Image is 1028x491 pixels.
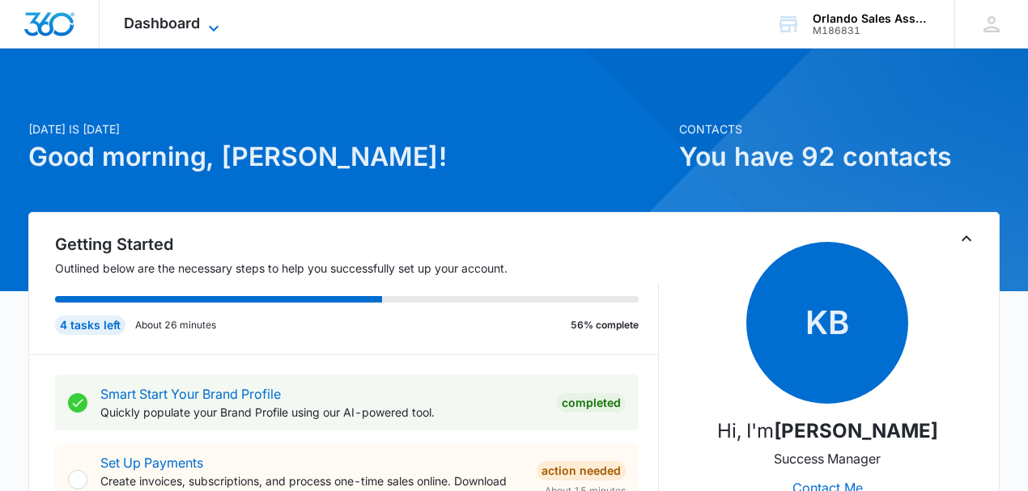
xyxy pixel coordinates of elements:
a: Smart Start Your Brand Profile [100,386,281,402]
p: Hi, I'm [717,417,938,446]
p: [DATE] is [DATE] [28,121,669,138]
p: Outlined below are the necessary steps to help you successfully set up your account. [55,260,659,277]
h1: You have 92 contacts [679,138,1000,176]
p: About 26 minutes [135,318,216,332]
span: Dashboard [124,15,200,32]
strong: [PERSON_NAME] [774,419,938,442]
div: account id [813,25,931,36]
p: 56% complete [571,318,639,332]
h1: Good morning, [PERSON_NAME]! [28,138,669,176]
p: Success Manager [774,449,881,468]
div: 4 tasks left [55,315,125,335]
a: Set Up Payments [100,455,203,471]
span: KB [746,242,908,404]
div: account name [813,12,931,25]
button: Toggle Collapse [957,229,976,248]
p: Quickly populate your Brand Profile using our AI-powered tool. [100,404,544,421]
div: Action Needed [537,461,626,480]
p: Contacts [679,121,1000,138]
h2: Getting Started [55,232,659,256]
div: Completed [557,393,626,413]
